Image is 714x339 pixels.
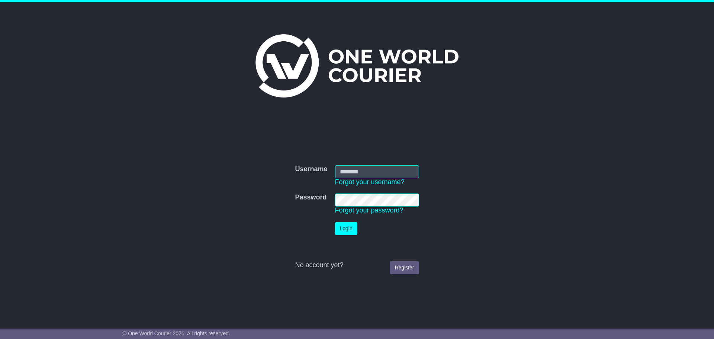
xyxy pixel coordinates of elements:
button: Login [335,222,357,235]
img: One World [255,34,459,97]
a: Register [390,261,419,274]
a: Forgot your password? [335,207,403,214]
label: Username [295,165,327,173]
a: Forgot your username? [335,178,405,186]
span: © One World Courier 2025. All rights reserved. [123,330,230,336]
div: No account yet? [295,261,419,269]
label: Password [295,194,327,202]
